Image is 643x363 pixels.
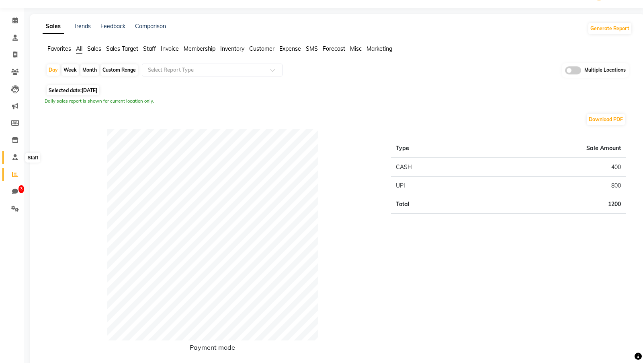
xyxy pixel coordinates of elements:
[25,153,40,163] div: Staff
[249,45,274,52] span: Customer
[47,45,71,52] span: Favorites
[82,87,97,93] span: [DATE]
[279,45,301,52] span: Expense
[220,45,244,52] span: Inventory
[391,158,477,177] td: CASH
[100,23,125,30] a: Feedback
[391,176,477,195] td: UPI
[87,45,101,52] span: Sales
[477,139,626,158] th: Sale Amount
[323,45,345,52] span: Forecast
[391,195,477,213] td: Total
[587,114,625,125] button: Download PDF
[80,64,99,76] div: Month
[18,185,24,193] span: 3
[477,195,626,213] td: 1200
[61,64,79,76] div: Week
[143,45,156,52] span: Staff
[2,185,22,198] a: 3
[477,158,626,177] td: 400
[477,176,626,195] td: 800
[190,344,235,355] h6: Payment mode
[306,45,318,52] span: SMS
[45,98,630,105] div: Daily sales report is shown for current location only.
[588,23,631,34] button: Generate Report
[350,45,362,52] span: Misc
[106,45,138,52] span: Sales Target
[391,139,477,158] th: Type
[584,66,626,74] span: Multiple Locations
[184,45,215,52] span: Membership
[76,45,82,52] span: All
[135,23,166,30] a: Comparison
[74,23,91,30] a: Trends
[367,45,392,52] span: Marketing
[47,64,60,76] div: Day
[43,19,64,34] a: Sales
[100,64,138,76] div: Custom Range
[161,45,179,52] span: Invoice
[47,85,99,95] span: Selected date:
